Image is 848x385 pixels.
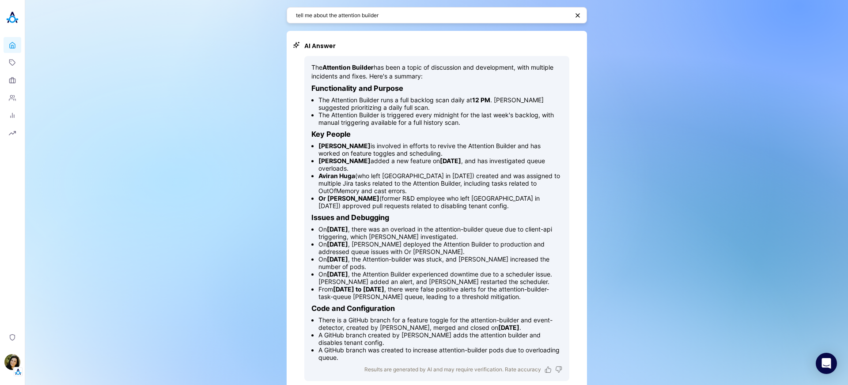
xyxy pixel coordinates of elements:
[318,270,562,285] li: On , the Attention Builder experienced downtime due to a scheduler issue. [PERSON_NAME] added an ...
[327,270,348,278] strong: [DATE]
[472,96,490,104] strong: 12 PM
[318,331,562,346] li: A GitHub branch created by [PERSON_NAME] adds the attention builder and disables tenant config.
[333,285,384,293] strong: [DATE] to [DATE]
[318,172,562,194] li: (who left [GEOGRAPHIC_DATA] in [DATE]) created and was assigned to multiple Jira tasks related to...
[311,213,562,222] h3: Issues and Debugging
[318,157,562,172] li: added a new feature on , and has investigated queue overloads.
[327,255,348,263] strong: [DATE]
[318,316,562,331] li: There is a GitHub branch for a feature toggle for the attention-builder and event-detector, creat...
[498,324,519,331] strong: [DATE]
[4,351,21,376] button: Ilana DjemalTenant Logo
[318,255,562,270] li: On , the Attention-builder was stuck, and [PERSON_NAME] increased the number of pods.
[318,111,562,126] li: The Attention Builder is triggered every midnight for the last week's backlog, with manual trigge...
[4,9,21,26] img: Akooda Logo
[304,41,569,51] h2: AI Answer
[318,157,371,164] strong: [PERSON_NAME]
[311,304,562,313] h3: Code and Configuration
[318,142,371,150] strong: [PERSON_NAME]
[318,346,562,361] li: A GitHub branch was created to increase attention-builder pods due to overloading queue.
[4,354,20,370] img: Ilana Djemal
[318,285,562,300] li: From , there were false positive alerts for the attention-builder-task-queue [PERSON_NAME] queue,...
[318,225,562,240] li: On , there was an overload in the attention-builder queue due to client-api triggering, which [PE...
[318,240,562,255] li: On , [PERSON_NAME] deployed the Attention Builder to production and addressed queue issues with O...
[318,172,355,179] strong: Aviran Huga
[327,225,348,233] strong: [DATE]
[318,194,379,202] strong: Or [PERSON_NAME]
[311,84,562,93] h3: Functionality and Purpose
[14,367,23,376] img: Tenant Logo
[327,240,348,248] strong: [DATE]
[318,194,562,209] li: (former R&D employee who left [GEOGRAPHIC_DATA] in [DATE]) approved pull requests related to disa...
[816,353,837,374] div: Open Intercom Messenger
[296,11,569,19] textarea: tell me about the attention builder
[311,63,562,80] p: The has been a topic of discussion and development, with multiple incidents and fixes. Here's a s...
[318,142,562,157] li: is involved in efforts to revive the Attention Builder and has worked on feature toggles and sche...
[318,96,562,111] li: The Attention Builder runs a full backlog scan daily at . [PERSON_NAME] suggested prioritizing a ...
[555,366,562,373] button: Dislike
[440,157,461,164] strong: [DATE]
[545,366,552,373] button: Like
[364,365,541,374] p: Results are generated by AI and may require verification. Rate accuracy
[311,130,562,138] h3: Key People
[322,64,374,71] strong: Attention Builder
